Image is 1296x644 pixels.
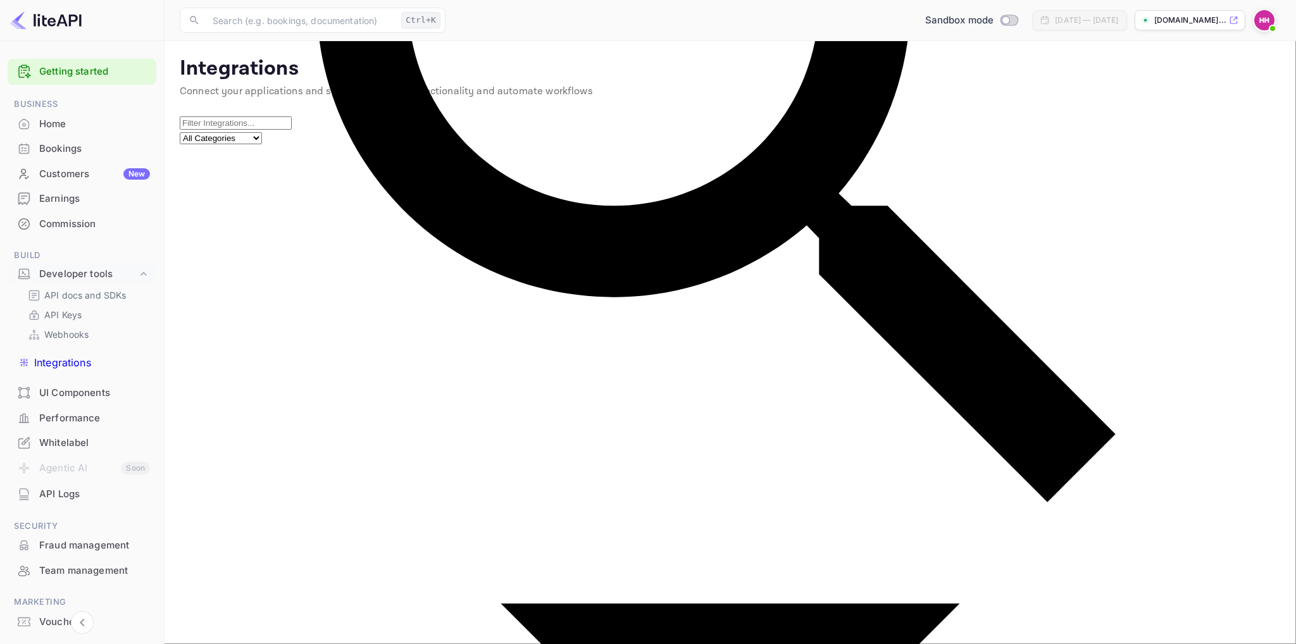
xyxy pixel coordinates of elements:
[8,519,156,533] span: Security
[39,564,150,578] div: Team management
[8,137,156,161] div: Bookings
[401,12,440,28] div: Ctrl+K
[8,559,156,583] div: Team management
[23,306,151,324] div: API Keys
[28,288,146,302] a: API docs and SDKs
[71,611,94,634] button: Collapse navigation
[925,13,994,28] span: Sandbox mode
[8,112,156,135] a: Home
[34,355,91,370] p: Integrations
[8,187,156,211] div: Earnings
[1154,15,1226,26] p: [DOMAIN_NAME]...
[39,436,150,450] div: Whitelabel
[44,288,127,302] p: API docs and SDKs
[8,595,156,609] span: Marketing
[8,162,156,187] div: CustomersNew
[8,187,156,210] a: Earnings
[39,117,150,132] div: Home
[39,615,150,629] div: Vouchers
[123,168,150,180] div: New
[39,538,150,553] div: Fraud management
[39,167,150,182] div: Customers
[1254,10,1274,30] img: Henrik Hansen
[8,533,156,557] a: Fraud management
[8,533,156,558] div: Fraud management
[39,386,150,400] div: UI Components
[10,10,82,30] img: LiteAPI logo
[39,267,137,282] div: Developer tools
[8,59,156,85] div: Getting started
[8,137,156,160] a: Bookings
[8,381,156,404] a: UI Components
[8,406,156,430] a: Performance
[8,212,156,237] div: Commission
[44,328,89,341] p: Webhooks
[8,263,156,285] div: Developer tools
[23,325,151,344] div: Webhooks
[18,345,154,380] a: Integrations
[39,142,150,156] div: Bookings
[8,610,156,635] div: Vouchers
[8,112,156,137] div: Home
[8,559,156,582] a: Team management
[180,116,292,130] input: Filter Integrations...
[8,249,156,263] span: Build
[8,406,156,431] div: Performance
[8,482,156,505] a: API Logs
[920,13,1023,28] div: Switch to Production mode
[39,487,150,502] div: API Logs
[39,192,150,206] div: Earnings
[8,97,156,111] span: Business
[1055,15,1118,26] div: [DATE] — [DATE]
[39,65,150,79] a: Getting started
[39,217,150,232] div: Commission
[8,431,156,454] a: Whitelabel
[8,381,156,406] div: UI Components
[8,610,156,633] a: Vouchers
[8,162,156,185] a: CustomersNew
[28,308,146,321] a: API Keys
[23,286,151,304] div: API docs and SDKs
[44,308,82,321] p: API Keys
[39,411,150,426] div: Performance
[8,212,156,235] a: Commission
[28,328,146,341] a: Webhooks
[8,431,156,455] div: Whitelabel
[8,482,156,507] div: API Logs
[205,8,396,33] input: Search (e.g. bookings, documentation)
